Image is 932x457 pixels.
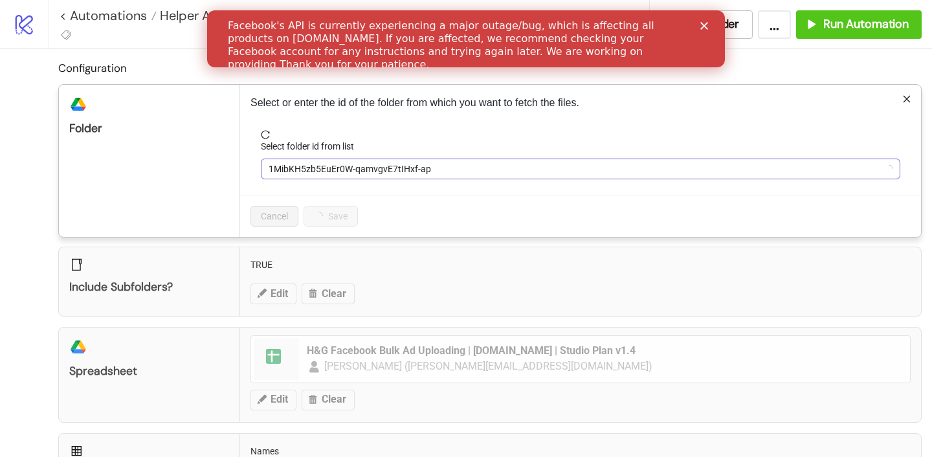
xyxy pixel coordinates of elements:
[207,10,725,67] iframe: Intercom live chat banner
[60,9,157,22] a: < Automations
[69,121,229,136] div: Folder
[157,9,300,22] a: Helper Automations 6
[493,12,506,19] div: Close
[269,159,893,179] span: 1MibKH5zb5EuEr0W-qamvgvE7tIHxf-ap
[21,9,476,61] div: Facebook's API is currently experiencing a major outage/bug, which is affecting all products on [...
[304,206,358,227] button: Save
[884,164,894,175] span: loading
[157,7,291,24] span: Helper Automations 6
[250,206,298,227] button: Cancel
[796,10,922,39] button: Run Automation
[758,10,791,39] button: ...
[823,17,909,32] span: Run Automation
[58,60,922,76] h2: Configuration
[261,130,900,139] span: reload
[261,139,362,153] label: Select folder id from list
[902,95,911,104] span: close
[250,95,911,111] p: Select or enter the id of the folder from which you want to fetch the files.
